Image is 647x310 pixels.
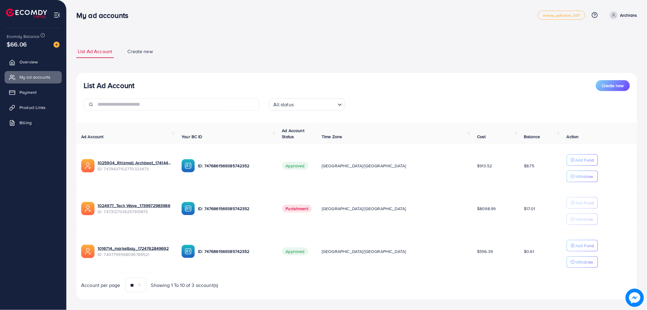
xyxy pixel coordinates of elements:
[5,56,62,68] a: Overview
[54,42,60,48] img: image
[81,245,95,258] img: ic-ads-acc.e4c84228.svg
[596,80,630,91] button: Create new
[19,59,38,65] span: Overview
[296,99,335,109] input: Search for option
[524,206,535,212] span: $17.01
[81,202,95,215] img: ic-ads-acc.e4c84228.svg
[626,289,644,307] img: image
[272,100,295,109] span: All status
[98,251,172,257] span: ID: 7407799958096789521
[576,156,594,164] p: Add Fund
[81,134,104,140] span: Ad Account
[576,199,594,206] p: Add Fund
[282,128,305,140] span: Ad Account Status
[182,134,202,140] span: Your BC ID
[567,213,598,225] button: Withdraw
[76,11,133,20] h3: My ad accounts
[98,166,172,172] span: ID: 7479437102770323473
[567,197,598,209] button: Add Fund
[98,160,172,172] div: <span class='underline'>1025904_Rhizmall Archbeat_1741442161001</span></br>7479437102770323473
[477,248,493,254] span: $556.39
[322,163,406,169] span: [GEOGRAPHIC_DATA]/[GEOGRAPHIC_DATA]
[78,48,112,55] span: List Ad Account
[322,206,406,212] span: [GEOGRAPHIC_DATA]/[GEOGRAPHIC_DATA]
[5,117,62,129] a: Billing
[524,163,535,169] span: $8.75
[19,120,32,126] span: Billing
[269,98,345,111] div: Search for option
[538,11,585,20] a: metap_pakistan_001
[282,162,308,170] span: Approved
[98,203,172,215] div: <span class='underline'>1024977_Tech Wave_1739972983986</span></br>7473127036257615873
[6,39,27,50] span: $66.06
[282,247,308,255] span: Approved
[567,134,579,140] span: Action
[576,242,594,249] p: Add Fund
[567,154,598,166] button: Add Fund
[602,83,624,89] span: Create new
[98,203,172,209] a: 1024977_Tech Wave_1739972983986
[477,134,486,140] span: Cost
[98,209,172,215] span: ID: 7473127036257615873
[322,134,342,140] span: Time Zone
[19,89,36,95] span: Payment
[5,101,62,114] a: Product Links
[524,134,540,140] span: Balance
[182,159,195,172] img: ic-ba-acc.ded83a64.svg
[576,216,593,223] p: Withdraw
[98,245,172,251] a: 1016714_marketbay_1724762849692
[607,11,637,19] a: Archians
[567,256,598,268] button: Withdraw
[198,205,272,212] p: ID: 7476861569385742352
[81,159,95,172] img: ic-ads-acc.e4c84228.svg
[7,33,40,39] span: Ecomdy Balance
[567,171,598,182] button: Withdraw
[6,9,47,18] img: logo
[182,245,195,258] img: ic-ba-acc.ded83a64.svg
[81,282,120,289] span: Account per page
[576,173,593,180] p: Withdraw
[198,248,272,255] p: ID: 7476861569385742352
[19,74,50,80] span: My ad accounts
[567,240,598,251] button: Add Fund
[282,205,312,213] span: Punishment
[543,13,580,17] span: metap_pakistan_001
[5,86,62,98] a: Payment
[322,248,406,254] span: [GEOGRAPHIC_DATA]/[GEOGRAPHIC_DATA]
[151,282,218,289] span: Showing 1 To 10 of 3 account(s)
[477,206,496,212] span: $8098.99
[5,71,62,83] a: My ad accounts
[19,104,46,111] span: Product Links
[84,81,134,90] h3: List Ad Account
[54,12,61,19] img: menu
[620,12,637,19] p: Archians
[198,162,272,169] p: ID: 7476861569385742352
[477,163,492,169] span: $913.52
[127,48,153,55] span: Create new
[98,245,172,258] div: <span class='underline'>1016714_marketbay_1724762849692</span></br>7407799958096789521
[98,160,172,166] a: 1025904_Rhizmall Archbeat_1741442161001
[524,248,535,254] span: $0.61
[576,258,593,266] p: Withdraw
[182,202,195,215] img: ic-ba-acc.ded83a64.svg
